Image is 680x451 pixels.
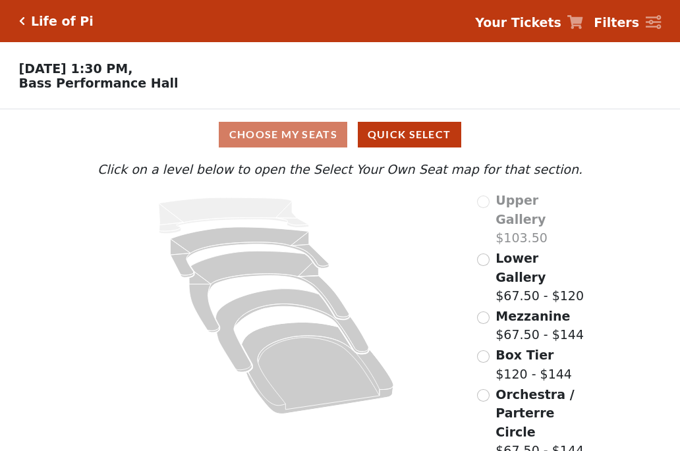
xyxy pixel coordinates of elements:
[159,198,309,234] path: Upper Gallery - Seats Available: 0
[594,15,639,30] strong: Filters
[496,309,570,323] span: Mezzanine
[475,13,583,32] a: Your Tickets
[496,307,584,344] label: $67.50 - $144
[475,15,561,30] strong: Your Tickets
[496,348,553,362] span: Box Tier
[496,193,546,226] span: Upper Gallery
[358,122,461,147] button: Quick Select
[171,227,329,277] path: Lower Gallery - Seats Available: 95
[94,160,586,179] p: Click on a level below to open the Select Your Own Seat map for that section.
[496,249,586,305] label: $67.50 - $120
[496,191,586,248] label: $103.50
[242,323,394,414] path: Orchestra / Parterre Circle - Seats Available: 13
[594,13,661,32] a: Filters
[31,14,94,29] h5: Life of Pi
[496,346,572,383] label: $120 - $144
[496,251,546,284] span: Lower Gallery
[19,16,25,26] a: Click here to go back to filters
[496,387,574,439] span: Orchestra / Parterre Circle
